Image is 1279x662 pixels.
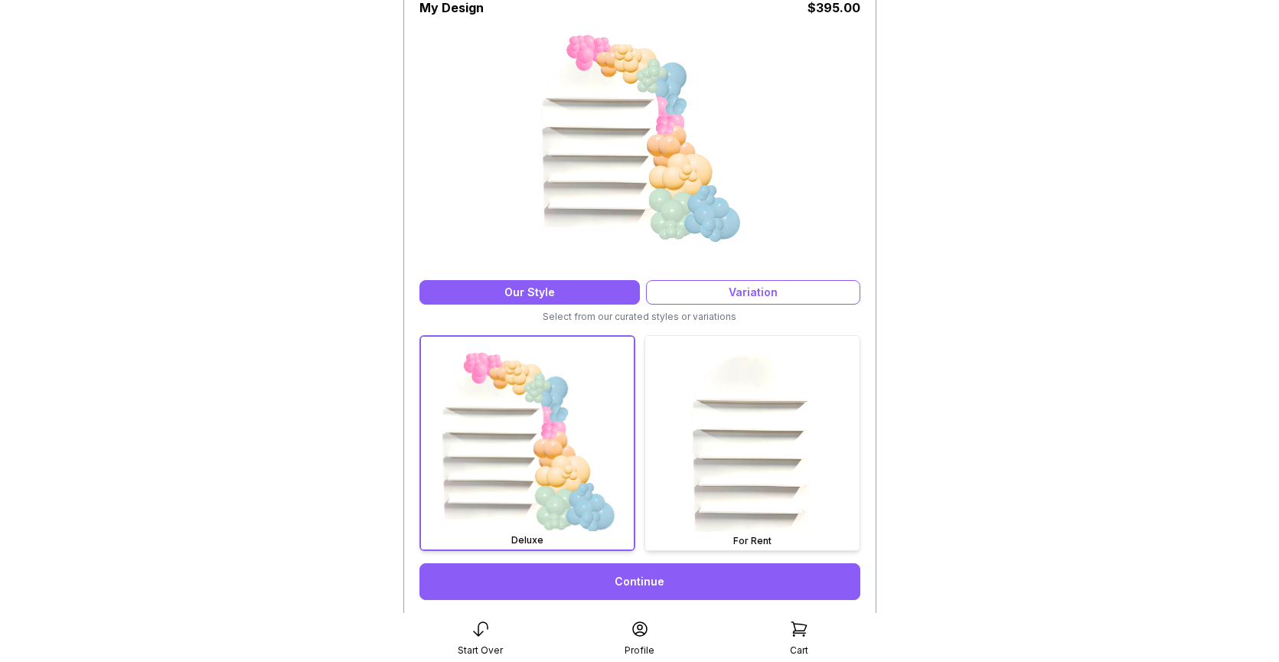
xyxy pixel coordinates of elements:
[458,644,503,657] div: Start Over
[419,280,640,305] div: Our Style
[625,644,654,657] div: Profile
[419,563,860,600] a: Continue
[646,280,860,305] div: Variation
[424,534,631,546] div: Deluxe
[645,336,860,550] img: For Rent
[419,311,860,323] div: Select from our curated styles or variations
[648,535,856,547] div: For Rent
[790,644,808,657] div: Cart
[421,337,634,549] img: Deluxe
[517,17,762,262] img: Deluxe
